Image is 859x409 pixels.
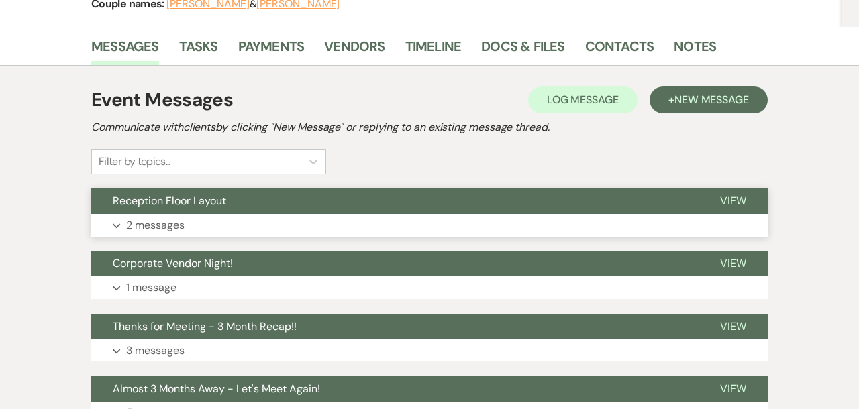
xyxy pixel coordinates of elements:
p: 2 messages [126,217,185,234]
span: Corporate Vendor Night! [113,256,233,270]
span: View [720,256,746,270]
h1: Event Messages [91,86,233,114]
button: View [699,188,768,214]
a: Timeline [405,36,462,65]
button: View [699,314,768,339]
p: 1 message [126,279,176,296]
button: +New Message [650,86,768,113]
button: 1 message [91,276,768,299]
button: Reception Floor Layout [91,188,699,214]
span: Reception Floor Layout [113,194,226,208]
button: Log Message [528,86,638,113]
a: Contacts [585,36,654,65]
span: View [720,194,746,208]
a: Notes [674,36,716,65]
span: View [720,319,746,333]
a: Messages [91,36,159,65]
button: 3 messages [91,339,768,362]
h2: Communicate with clients by clicking "New Message" or replying to an existing message thread. [91,119,768,135]
span: Almost 3 Months Away - Let's Meet Again! [113,382,320,396]
button: Corporate Vendor Night! [91,251,699,276]
button: 2 messages [91,214,768,237]
span: Thanks for Meeting - 3 Month Recap!! [113,319,297,333]
button: Almost 3 Months Away - Let's Meet Again! [91,376,699,402]
a: Docs & Files [481,36,564,65]
a: Payments [238,36,305,65]
button: Thanks for Meeting - 3 Month Recap!! [91,314,699,339]
span: Log Message [547,93,619,107]
p: 3 messages [126,342,185,359]
a: Tasks [179,36,218,65]
span: View [720,382,746,396]
button: View [699,251,768,276]
a: Vendors [324,36,385,65]
span: New Message [674,93,749,107]
button: View [699,376,768,402]
div: Filter by topics... [99,154,170,170]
